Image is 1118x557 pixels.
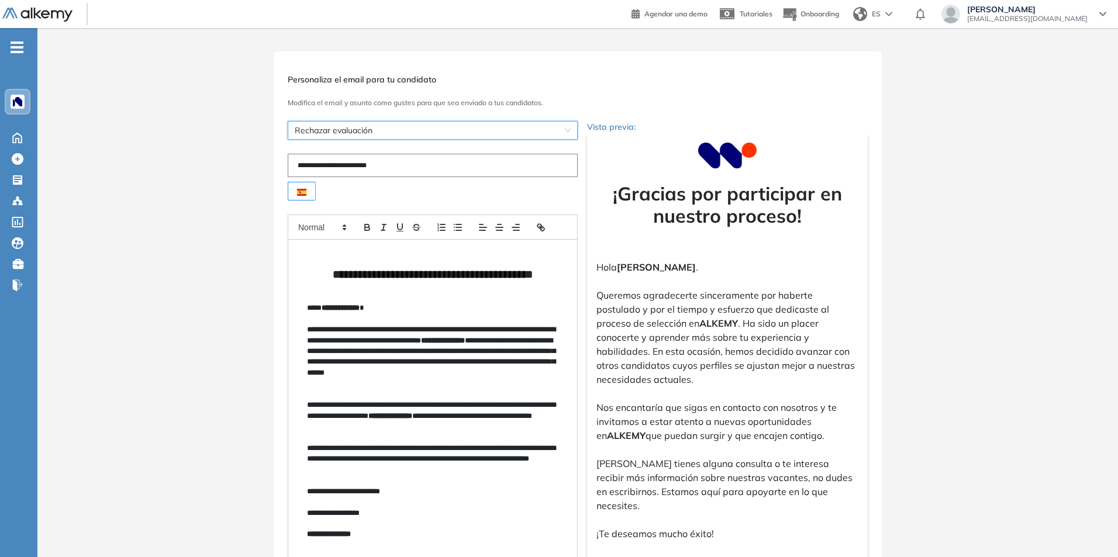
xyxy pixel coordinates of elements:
[11,46,23,49] i: -
[885,12,892,16] img: arrow
[297,189,306,196] img: ESP
[967,14,1088,23] span: [EMAIL_ADDRESS][DOMAIN_NAME]
[1060,501,1118,557] div: Widget de chat
[872,9,881,19] span: ES
[613,182,842,227] strong: ¡Gracias por participar en nuestro proceso!
[596,456,858,513] p: [PERSON_NAME] tienes alguna consulta o te interesa recibir más información sobre nuestras vacante...
[596,400,858,442] p: Nos encantaría que sigas en contacto con nosotros y te invitamos a estar atento a nuevas oportuni...
[288,75,868,85] h3: Personaliza el email para tu candidato
[698,143,757,168] img: Logo de la compañía
[800,9,839,18] span: Onboarding
[1060,501,1118,557] iframe: Chat Widget
[13,97,22,106] img: https://assets.alkemy.org/workspaces/1394/c9baeb50-dbbd-46c2-a7b2-c74a16be862c.png
[699,317,738,329] strong: ALKEMY
[740,9,772,18] span: Tutoriales
[617,261,696,273] strong: [PERSON_NAME]
[288,99,868,107] h3: Modifica el email y asunto como gustes para que sea enviado a tus candidatos.
[295,122,571,139] span: LABEL_TITLE
[644,9,708,18] span: Agendar una demo
[853,7,867,21] img: world
[967,5,1088,14] span: [PERSON_NAME]
[632,6,708,20] a: Agendar una demo
[596,260,858,274] p: Hola .
[607,430,646,441] strong: ALKEMY
[596,288,858,386] p: Queremos agradecerte sinceramente por haberte postulado y por el tiempo y esfuerzo que dedicaste ...
[2,8,73,22] img: Logo
[596,527,858,541] p: ¡Te deseamos mucho éxito!
[587,121,868,133] p: Vista previa:
[782,2,839,27] button: Onboarding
